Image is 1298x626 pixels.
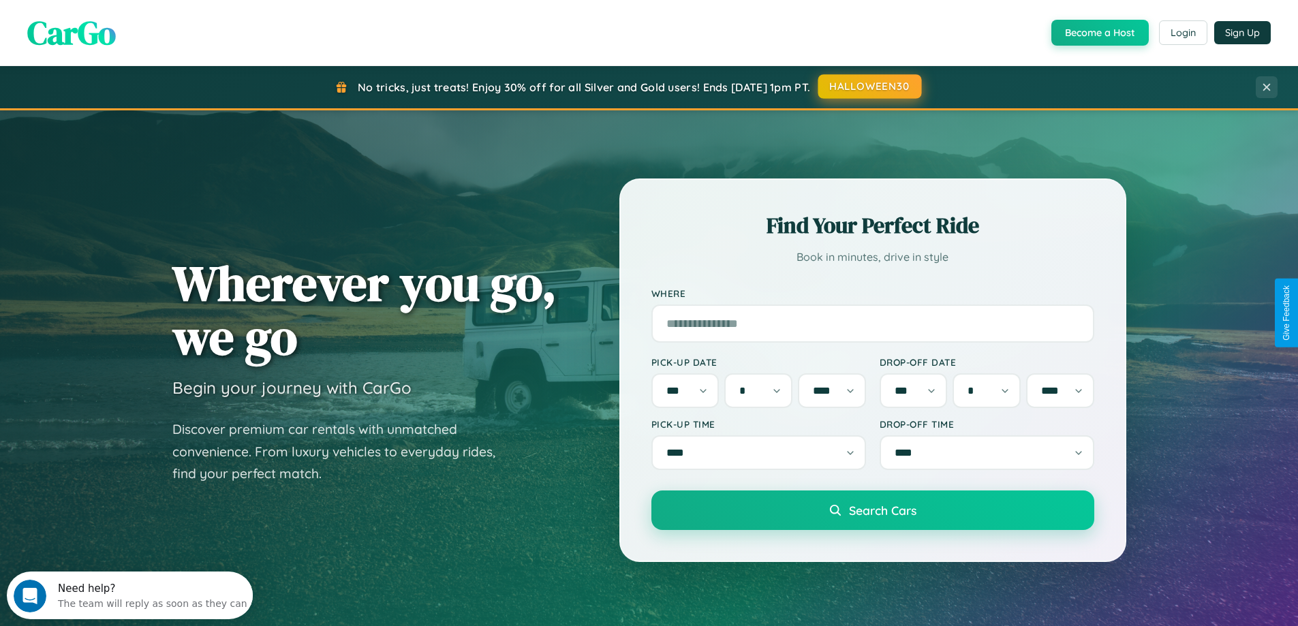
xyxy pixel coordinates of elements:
[5,5,253,43] div: Open Intercom Messenger
[651,247,1094,267] p: Book in minutes, drive in style
[651,490,1094,530] button: Search Cars
[7,572,253,619] iframe: Intercom live chat discovery launcher
[358,80,810,94] span: No tricks, just treats! Enjoy 30% off for all Silver and Gold users! Ends [DATE] 1pm PT.
[1051,20,1149,46] button: Become a Host
[27,10,116,55] span: CarGo
[51,12,241,22] div: Need help?
[1159,20,1207,45] button: Login
[172,256,557,364] h1: Wherever you go, we go
[51,22,241,37] div: The team will reply as soon as they can
[651,418,866,430] label: Pick-up Time
[14,580,46,612] iframe: Intercom live chat
[651,210,1094,240] h2: Find Your Perfect Ride
[849,503,916,518] span: Search Cars
[1282,285,1291,341] div: Give Feedback
[651,356,866,368] label: Pick-up Date
[818,74,922,99] button: HALLOWEEN30
[1214,21,1271,44] button: Sign Up
[880,356,1094,368] label: Drop-off Date
[651,287,1094,299] label: Where
[880,418,1094,430] label: Drop-off Time
[172,418,513,485] p: Discover premium car rentals with unmatched convenience. From luxury vehicles to everyday rides, ...
[172,377,412,398] h3: Begin your journey with CarGo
